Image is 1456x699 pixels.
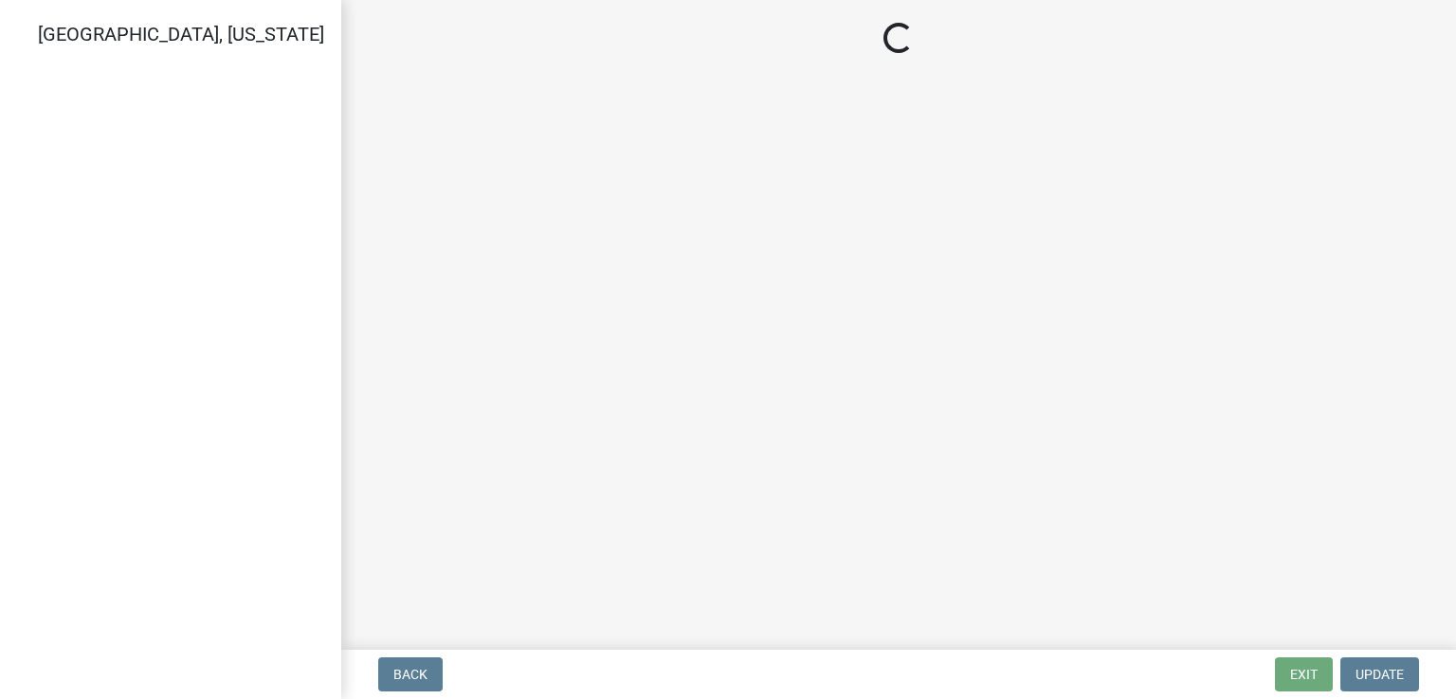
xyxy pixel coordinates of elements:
span: Back [393,667,428,682]
button: Back [378,657,443,691]
button: Exit [1275,657,1333,691]
span: Update [1356,667,1404,682]
button: Update [1340,657,1419,691]
span: [GEOGRAPHIC_DATA], [US_STATE] [38,23,324,45]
